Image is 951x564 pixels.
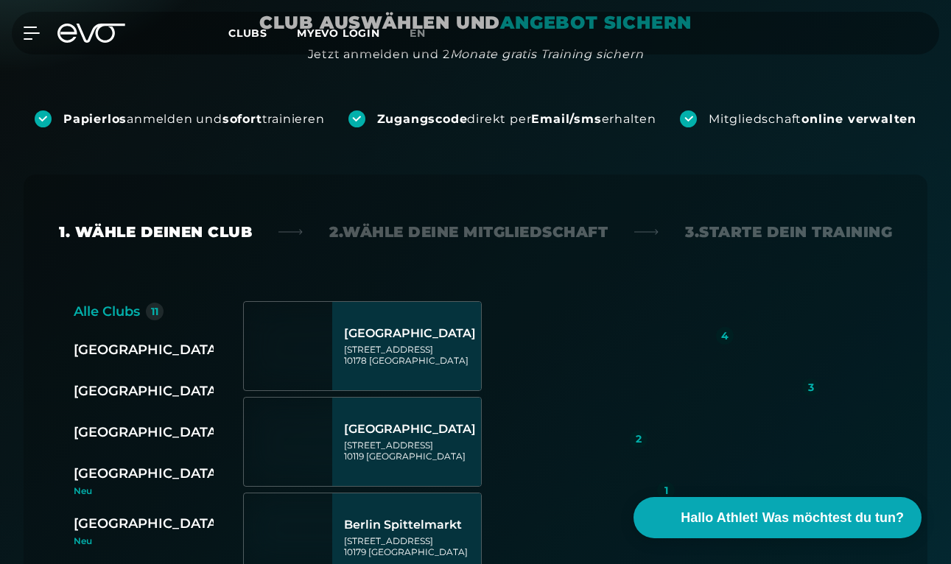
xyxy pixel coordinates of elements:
[636,434,642,444] div: 2
[410,25,443,42] a: en
[74,339,221,360] div: [GEOGRAPHIC_DATA]
[228,26,297,40] a: Clubs
[685,222,892,242] div: 3. Starte dein Training
[634,497,922,538] button: Hallo Athlet! Was möchtest du tun?
[681,508,904,528] span: Hallo Athlet! Was möchtest du tun?
[801,112,916,126] strong: online verwalten
[344,535,478,557] div: [STREET_ADDRESS] 10179 [GEOGRAPHIC_DATA]
[59,222,252,242] div: 1. Wähle deinen Club
[74,487,256,496] div: Neu
[344,518,478,532] div: Berlin Spittelmarkt
[228,27,267,40] span: Clubs
[531,112,601,126] strong: Email/sms
[721,331,729,341] div: 4
[808,382,814,392] div: 3
[344,326,478,341] div: [GEOGRAPHIC_DATA]
[74,513,221,534] div: [GEOGRAPHIC_DATA]
[74,537,245,546] div: Neu
[74,381,221,401] div: [GEOGRAPHIC_DATA]
[63,111,325,127] div: anmelden und trainieren
[329,222,608,242] div: 2. Wähle deine Mitgliedschaft
[63,112,127,126] strong: Papierlos
[297,27,380,40] a: MYEVO LOGIN
[709,111,916,127] div: Mitgliedschaft
[74,301,140,322] div: Alle Clubs
[344,344,478,366] div: [STREET_ADDRESS] 10178 [GEOGRAPHIC_DATA]
[377,112,468,126] strong: Zugangscode
[151,306,158,317] div: 11
[222,112,262,126] strong: sofort
[74,422,221,443] div: [GEOGRAPHIC_DATA]
[344,440,478,462] div: [STREET_ADDRESS] 10119 [GEOGRAPHIC_DATA]
[410,27,426,40] span: en
[664,485,668,496] div: 1
[344,422,478,437] div: [GEOGRAPHIC_DATA]
[74,463,221,484] div: [GEOGRAPHIC_DATA]
[377,111,656,127] div: direkt per erhalten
